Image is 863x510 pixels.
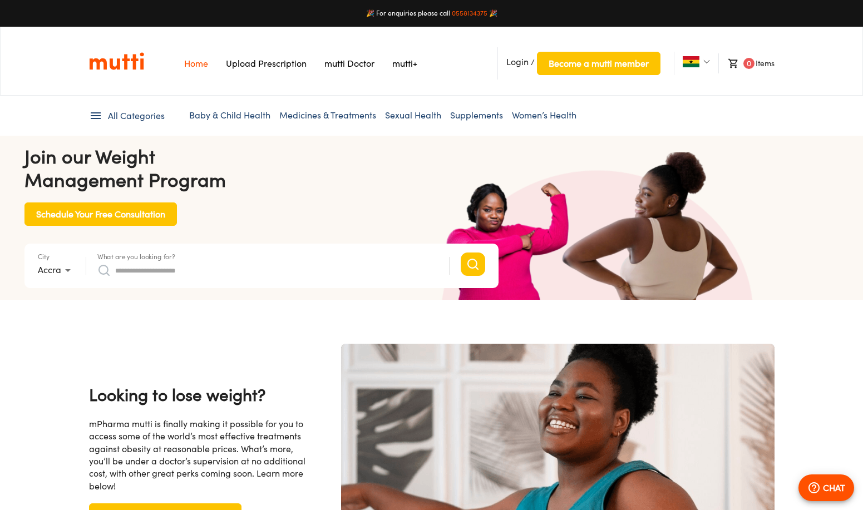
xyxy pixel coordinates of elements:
[89,52,144,71] img: Logo
[36,206,165,222] span: Schedule Your Free Consultation
[743,58,754,69] span: 0
[24,208,177,217] a: Schedule Your Free Consultation
[798,474,854,501] button: CHAT
[450,110,503,121] a: Supplements
[89,52,144,71] a: Link on the logo navigates to HomePage
[718,53,774,73] li: Items
[461,252,485,276] button: Search
[549,56,649,71] span: Become a mutti member
[226,58,307,69] a: Navigates to Prescription Upload Page
[683,56,699,67] img: Ghana
[703,58,710,65] img: Dropdown
[823,481,845,494] p: CHAT
[97,253,175,260] label: What are you looking for?
[24,202,177,226] button: Schedule Your Free Consultation
[279,110,376,121] a: Medicines & Treatments
[497,47,660,80] li: /
[392,58,417,69] a: Navigates to mutti+ page
[89,383,310,407] h4: Looking to lose weight?
[89,418,310,492] div: mPharma mutti is finally making it possible for you to access some of the world’s most effective ...
[108,110,165,122] span: All Categories
[189,110,270,121] a: Baby & Child Health
[385,110,441,121] a: Sexual Health
[324,58,374,69] a: Navigates to mutti doctor website
[452,9,487,17] a: 0558134375
[537,52,660,75] button: Become a mutti member
[38,253,50,260] label: City
[512,110,576,121] a: Women’s Health
[24,145,499,191] h4: Join our Weight Management Program
[506,56,529,67] span: Login
[38,261,75,279] div: Accra
[184,58,208,69] a: Navigates to Home Page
